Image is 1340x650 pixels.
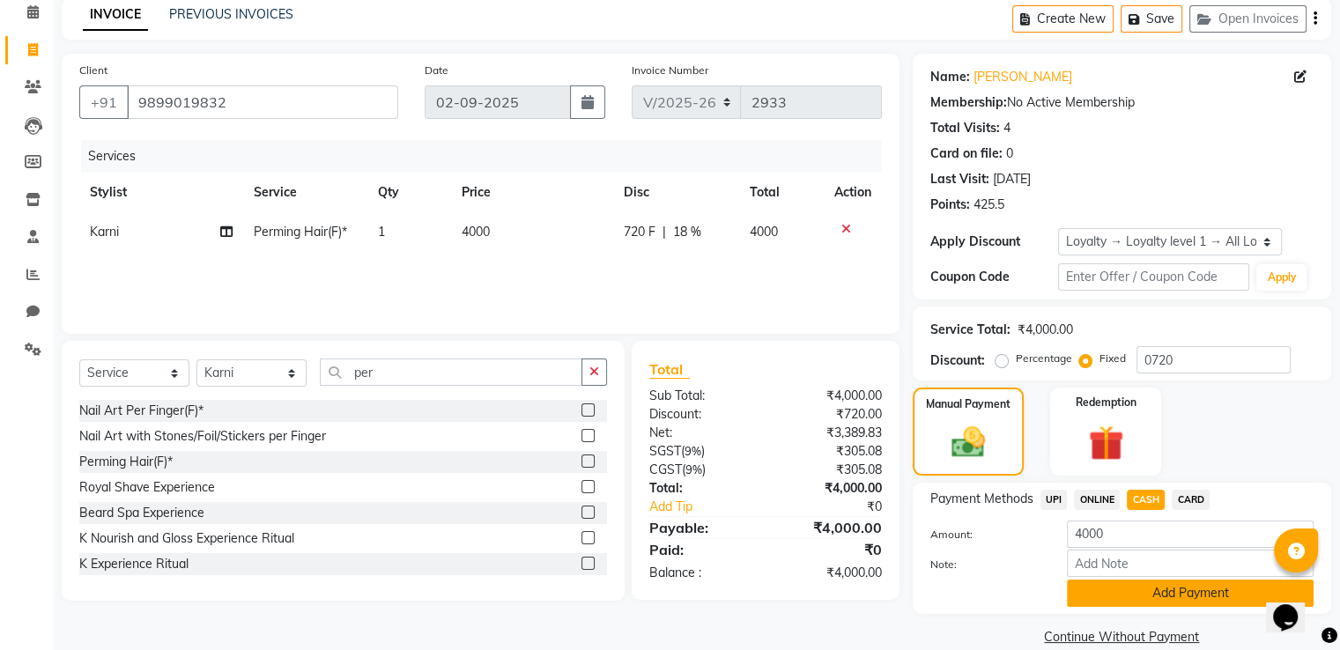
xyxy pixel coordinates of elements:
[930,490,1033,508] span: Payment Methods
[624,223,655,241] span: 720 F
[941,423,996,462] img: _cash.svg
[636,517,766,538] div: Payable:
[636,424,766,442] div: Net:
[1189,5,1307,33] button: Open Invoices
[378,224,385,240] span: 1
[930,119,1000,137] div: Total Visits:
[367,173,450,212] th: Qty
[930,196,970,214] div: Points:
[1099,351,1126,366] label: Fixed
[930,233,1058,251] div: Apply Discount
[1121,5,1182,33] button: Save
[930,170,989,188] div: Last Visit:
[320,358,582,386] input: Search or Scan
[930,268,1058,286] div: Coupon Code
[1067,580,1314,607] button: Add Payment
[81,140,895,173] div: Services
[90,224,119,240] span: Karni
[649,462,682,477] span: CGST
[649,443,681,459] span: SGST
[1040,490,1068,510] span: UPI
[766,539,895,560] div: ₹0
[930,68,970,86] div: Name:
[79,453,173,471] div: Perming Hair(F)*
[766,424,895,442] div: ₹3,389.83
[739,173,824,212] th: Total
[685,462,702,476] span: 9%
[1074,490,1120,510] span: ONLINE
[787,498,894,516] div: ₹0
[636,539,766,560] div: Paid:
[1127,490,1165,510] span: CASH
[1016,351,1072,366] label: Percentage
[917,527,1054,543] label: Amount:
[1256,264,1307,291] button: Apply
[1006,144,1013,163] div: 0
[930,93,1007,112] div: Membership:
[766,442,895,461] div: ₹305.08
[127,85,398,119] input: Search by Name/Mobile/Email/Code
[636,498,787,516] a: Add Tip
[750,224,778,240] span: 4000
[926,396,1011,412] label: Manual Payment
[766,405,895,424] div: ₹720.00
[1172,490,1210,510] span: CARD
[766,564,895,582] div: ₹4,000.00
[974,68,1072,86] a: [PERSON_NAME]
[766,387,895,405] div: ₹4,000.00
[79,529,294,548] div: K Nourish and Gloss Experience Ritual
[79,555,189,573] div: K Experience Ritual
[79,173,243,212] th: Stylist
[636,564,766,582] div: Balance :
[930,321,1011,339] div: Service Total:
[1012,5,1114,33] button: Create New
[79,63,107,78] label: Client
[1067,521,1314,548] input: Amount
[917,557,1054,572] label: Note:
[169,6,293,22] a: PREVIOUS INVOICES
[1076,395,1136,410] label: Redemption
[451,173,614,212] th: Price
[79,85,129,119] button: +91
[79,427,326,446] div: Nail Art with Stones/Foil/Stickers per Finger
[636,461,766,479] div: ( )
[632,63,708,78] label: Invoice Number
[462,224,490,240] span: 4000
[636,479,766,498] div: Total:
[1018,321,1073,339] div: ₹4,000.00
[243,173,368,212] th: Service
[425,63,448,78] label: Date
[254,224,347,240] span: Perming Hair(F)*
[636,442,766,461] div: ( )
[613,173,739,212] th: Disc
[685,444,701,458] span: 9%
[636,387,766,405] div: Sub Total:
[1058,263,1250,291] input: Enter Offer / Coupon Code
[1077,421,1135,465] img: _gift.svg
[824,173,882,212] th: Action
[1067,550,1314,577] input: Add Note
[930,144,1003,163] div: Card on file:
[649,360,690,379] span: Total
[79,478,215,497] div: Royal Shave Experience
[930,351,985,370] div: Discount:
[766,479,895,498] div: ₹4,000.00
[1003,119,1011,137] div: 4
[993,170,1031,188] div: [DATE]
[79,504,204,522] div: Beard Spa Experience
[79,402,204,420] div: Nail Art Per Finger(F)*
[636,405,766,424] div: Discount:
[766,461,895,479] div: ₹305.08
[663,223,666,241] span: |
[930,93,1314,112] div: No Active Membership
[974,196,1004,214] div: 425.5
[916,628,1328,646] a: Continue Without Payment
[766,517,895,538] div: ₹4,000.00
[673,223,701,241] span: 18 %
[1266,580,1322,632] iframe: chat widget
